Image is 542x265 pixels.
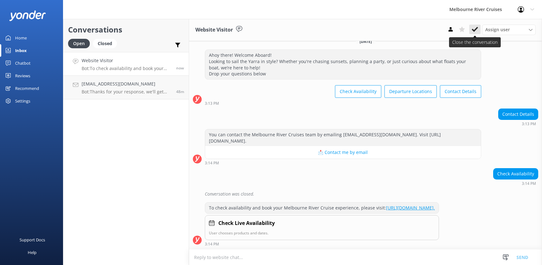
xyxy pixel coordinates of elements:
[15,44,27,57] div: Inbox
[63,76,189,99] a: [EMAIL_ADDRESS][DOMAIN_NAME]Bot:Thanks for your response, we'll get back to you as soon as we can...
[205,101,481,105] div: 03:13pm 11-Aug-2025 (UTC +10:00) Australia/Sydney
[205,146,481,159] button: 📩 Contact me by email
[335,85,381,98] button: Check Availability
[205,161,481,165] div: 03:14pm 11-Aug-2025 (UTC +10:00) Australia/Sydney
[15,69,30,82] div: Reviews
[15,82,39,95] div: Recommend
[499,109,538,120] div: Contact Details
[498,121,538,126] div: 03:13pm 11-Aug-2025 (UTC +10:00) Australia/Sydney
[218,219,275,227] h4: Check Live Availability
[205,203,439,213] div: To check availability and book your Melbourne River Cruise experience, please visit:
[68,40,93,47] a: Open
[82,57,171,64] h4: Website Visitor
[356,39,376,44] span: [DATE]
[93,40,120,47] a: Closed
[63,52,189,76] a: Website VisitorBot:To check availability and book your Melbourne River Cruise experience, please ...
[176,65,184,71] span: 03:14pm 11-Aug-2025 (UTC +10:00) Australia/Sydney
[384,85,437,98] button: Departure Locations
[28,246,37,259] div: Help
[440,85,481,98] button: Contact Details
[522,122,536,126] strong: 3:13 PM
[205,50,481,79] div: Ahoy there! Welcome Aboard! Looking to sail the Yarra in style? Whether you're chasing sunsets, p...
[485,26,510,33] span: Assign user
[15,57,31,69] div: Chatbot
[68,39,90,48] div: Open
[68,24,184,36] h2: Conversations
[82,89,171,95] p: Bot: Thanks for your response, we'll get back to you as soon as we can during opening hours.
[195,26,233,34] h3: Website Visitor
[209,230,435,236] p: User chooses products and dates.
[493,181,538,185] div: 03:14pm 11-Aug-2025 (UTC +10:00) Australia/Sydney
[193,189,538,199] div: 2025-08-11T05:14:44.483
[205,129,481,146] div: You can contact the Melbourne River Cruises team by emailing [EMAIL_ADDRESS][DOMAIN_NAME]. Visit ...
[15,95,30,107] div: Settings
[93,39,117,48] div: Closed
[9,10,46,21] img: yonder-white-logo.png
[176,89,184,94] span: 02:27pm 11-Aug-2025 (UTC +10:00) Australia/Sydney
[82,66,171,71] p: Bot: To check availability and book your Melbourne River Cruise experience, please visit: [URL][D...
[205,242,219,246] strong: 3:14 PM
[482,25,536,35] div: Assign User
[205,161,219,165] strong: 3:14 PM
[205,189,538,199] div: Conversation was closed.
[205,102,219,105] strong: 3:13 PM
[15,32,27,44] div: Home
[522,182,536,185] strong: 3:14 PM
[493,168,538,179] div: Check Availability
[82,80,171,87] h4: [EMAIL_ADDRESS][DOMAIN_NAME]
[386,205,435,211] a: [URL][DOMAIN_NAME].
[20,233,45,246] div: Support Docs
[205,242,439,246] div: 03:14pm 11-Aug-2025 (UTC +10:00) Australia/Sydney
